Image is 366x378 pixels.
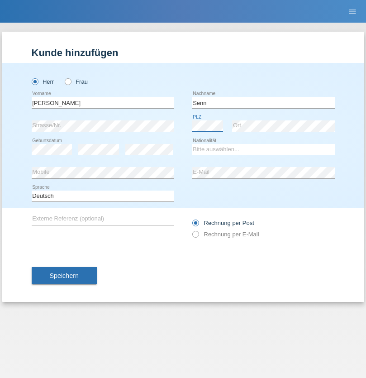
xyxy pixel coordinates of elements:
h1: Kunde hinzufügen [32,47,335,58]
input: Frau [65,78,71,84]
input: Rechnung per E-Mail [192,231,198,242]
label: Frau [65,78,88,85]
a: menu [343,9,361,14]
input: Rechnung per Post [192,220,198,231]
label: Rechnung per Post [192,220,254,226]
i: menu [348,7,357,16]
label: Herr [32,78,54,85]
label: Rechnung per E-Mail [192,231,259,238]
input: Herr [32,78,38,84]
span: Speichern [50,272,79,279]
button: Speichern [32,267,97,284]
